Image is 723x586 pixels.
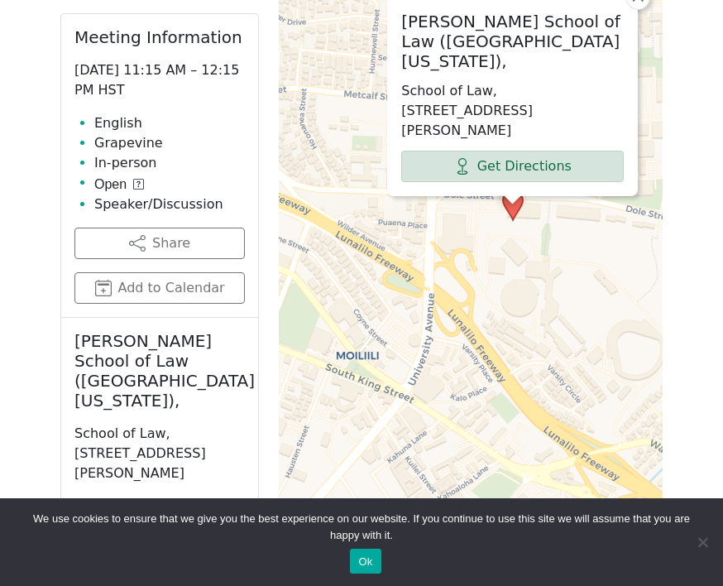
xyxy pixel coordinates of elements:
span: No [694,534,711,550]
li: Grapevine [94,133,245,153]
li: In-person [94,153,245,173]
span: We use cookies to ensure that we give you the best experience on our website. If you continue to ... [25,511,698,544]
button: Add to Calendar [74,272,245,304]
li: English [94,113,245,133]
h2: [PERSON_NAME] School of Law ([GEOGRAPHIC_DATA][US_STATE]), [74,331,245,411]
p: School of Law, [STREET_ADDRESS][PERSON_NAME] [74,424,245,483]
button: Share [74,228,245,259]
button: Open [94,175,144,195]
li: Speaker/Discussion [94,195,245,214]
p: District 02 - [GEOGRAPHIC_DATA] [74,497,245,536]
h2: Meeting Information [74,27,245,47]
p: [DATE] 11:15 AM – 12:15 PM HST [74,60,245,100]
span: Open [94,175,127,195]
h2: [PERSON_NAME] School of Law ([GEOGRAPHIC_DATA][US_STATE]), [401,12,624,71]
button: Ok [350,549,381,574]
a: Get Directions [401,151,624,182]
p: School of Law, [STREET_ADDRESS][PERSON_NAME] [401,81,624,141]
